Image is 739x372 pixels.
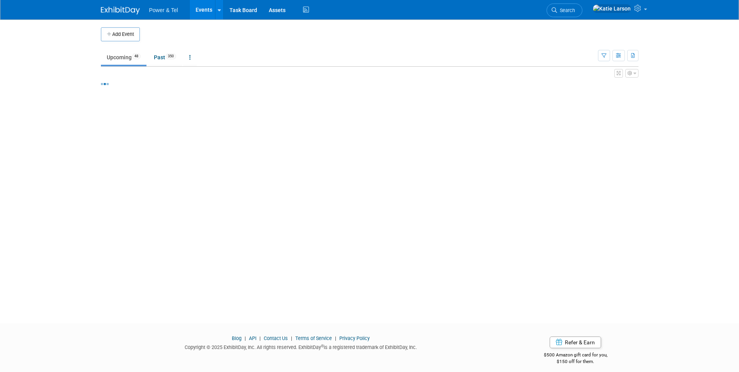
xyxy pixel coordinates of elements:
[550,337,601,348] a: Refer & Earn
[321,344,324,348] sup: ®
[243,335,248,341] span: |
[557,7,575,13] span: Search
[547,4,582,17] a: Search
[101,83,109,85] img: loading...
[264,335,288,341] a: Contact Us
[593,4,631,13] img: Katie Larson
[289,335,294,341] span: |
[101,7,140,14] img: ExhibitDay
[339,335,370,341] a: Privacy Policy
[149,7,178,13] span: Power & Tel
[166,53,176,59] span: 350
[148,50,182,65] a: Past350
[101,50,146,65] a: Upcoming48
[249,335,256,341] a: API
[295,335,332,341] a: Terms of Service
[132,53,141,59] span: 48
[333,335,338,341] span: |
[101,342,501,351] div: Copyright © 2025 ExhibitDay, Inc. All rights reserved. ExhibitDay is a registered trademark of Ex...
[513,347,638,365] div: $500 Amazon gift card for you,
[513,358,638,365] div: $150 off for them.
[232,335,242,341] a: Blog
[101,27,140,41] button: Add Event
[258,335,263,341] span: |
